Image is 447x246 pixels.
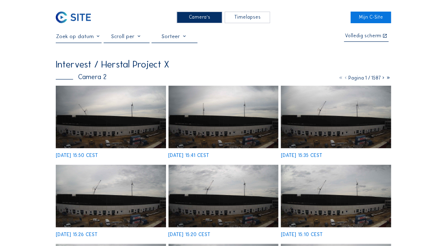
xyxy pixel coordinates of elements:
div: [DATE] 15:10 CEST [281,232,323,237]
div: Intervest / Herstal Project X [56,60,169,69]
div: Camera 2 [56,74,107,80]
a: Mijn C-Site [351,12,391,24]
div: [DATE] 15:50 CEST [56,153,98,158]
div: Camera's [177,12,222,24]
div: Volledig scherm [345,34,381,39]
div: [DATE] 15:35 CEST [281,153,322,158]
img: image_53394696 [56,165,166,227]
div: Timelapses [225,12,270,24]
a: C-SITE Logo [56,12,96,24]
img: image_53395263 [56,86,166,148]
div: [DATE] 15:41 CEST [169,153,209,158]
input: Zoek op datum 󰅀 [56,33,101,39]
img: image_53395133 [169,86,279,148]
span: Pagina 1 / 1587 [349,75,381,81]
img: image_53394417 [169,165,279,227]
img: image_53394131 [281,165,391,227]
img: C-SITE Logo [56,12,91,24]
div: [DATE] 15:20 CEST [169,232,211,237]
div: [DATE] 15:26 CEST [56,232,97,237]
img: image_53394832 [281,86,391,148]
